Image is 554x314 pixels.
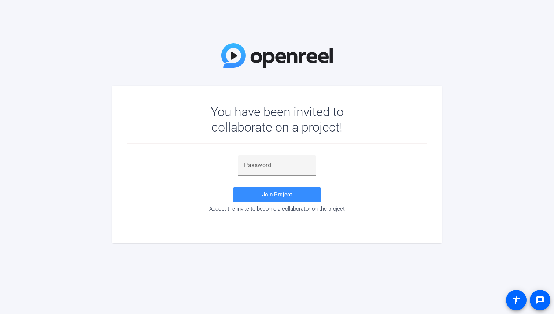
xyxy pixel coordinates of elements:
[221,43,333,68] img: OpenReel Logo
[233,187,321,202] button: Join Project
[127,206,427,212] div: Accept the invite to become a collaborator on the project
[536,296,544,304] mat-icon: message
[262,191,292,198] span: Join Project
[244,161,310,170] input: Password
[512,296,521,304] mat-icon: accessibility
[189,104,365,135] div: You have been invited to collaborate on a project!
